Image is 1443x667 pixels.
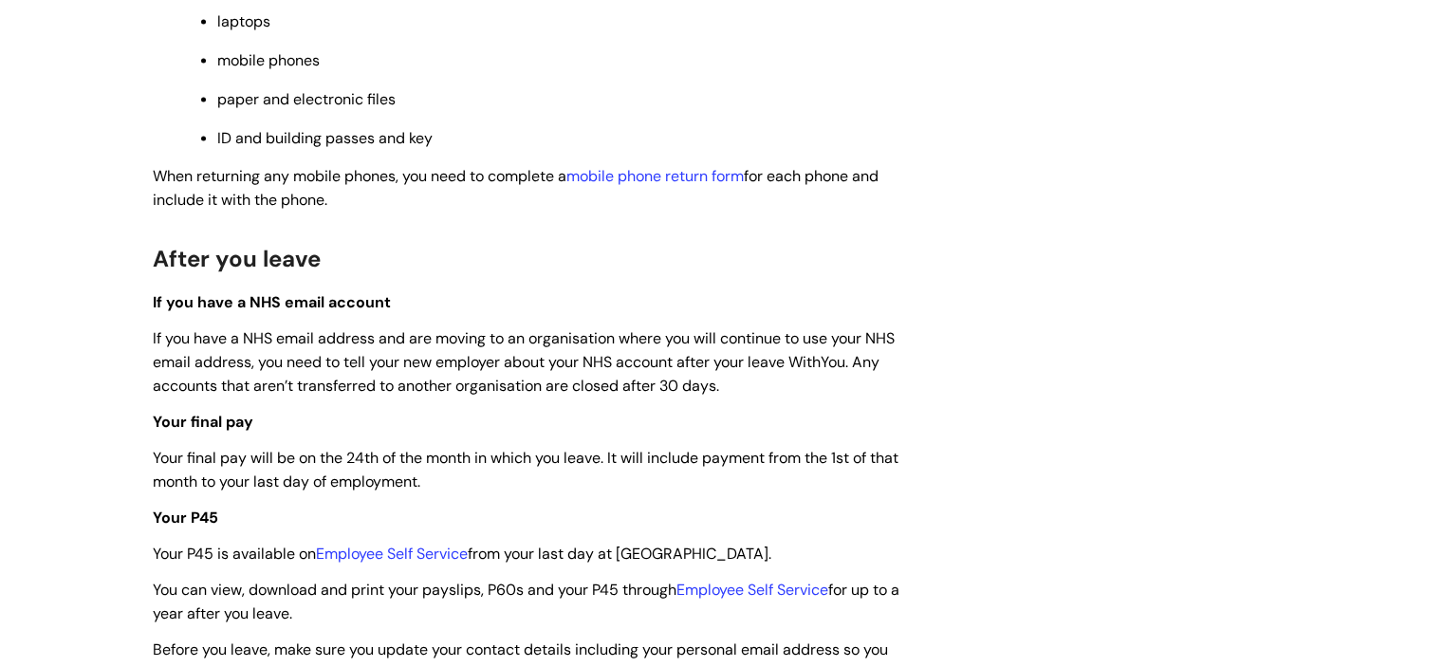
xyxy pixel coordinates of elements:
[217,50,320,70] span: mobile phones
[153,292,391,312] span: If you have a NHS email account
[676,580,828,600] a: Employee Self Service
[153,244,321,273] span: After you leave
[217,128,433,148] span: ID and building passes and key
[566,166,744,186] a: mobile phone return form
[153,508,218,528] span: Your P45
[153,580,899,623] span: You can view, download and print your payslips, P60s and your P45 through for up to a year after ...
[153,328,895,396] span: If you have a NHS email address and are moving to an organisation where you will continue to use ...
[153,448,898,491] span: Your final pay will be on the 24th of the month in which you leave. It will include payment from ...
[217,89,396,109] span: paper and electronic files
[217,11,270,31] span: laptops
[153,544,771,564] span: Your P45 is available on from your last day at [GEOGRAPHIC_DATA].
[316,544,468,564] a: Employee Self Service
[153,166,879,210] span: When returning any mobile phones, you need to complete a for each phone and include it with the p...
[153,412,253,432] span: Your final pay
